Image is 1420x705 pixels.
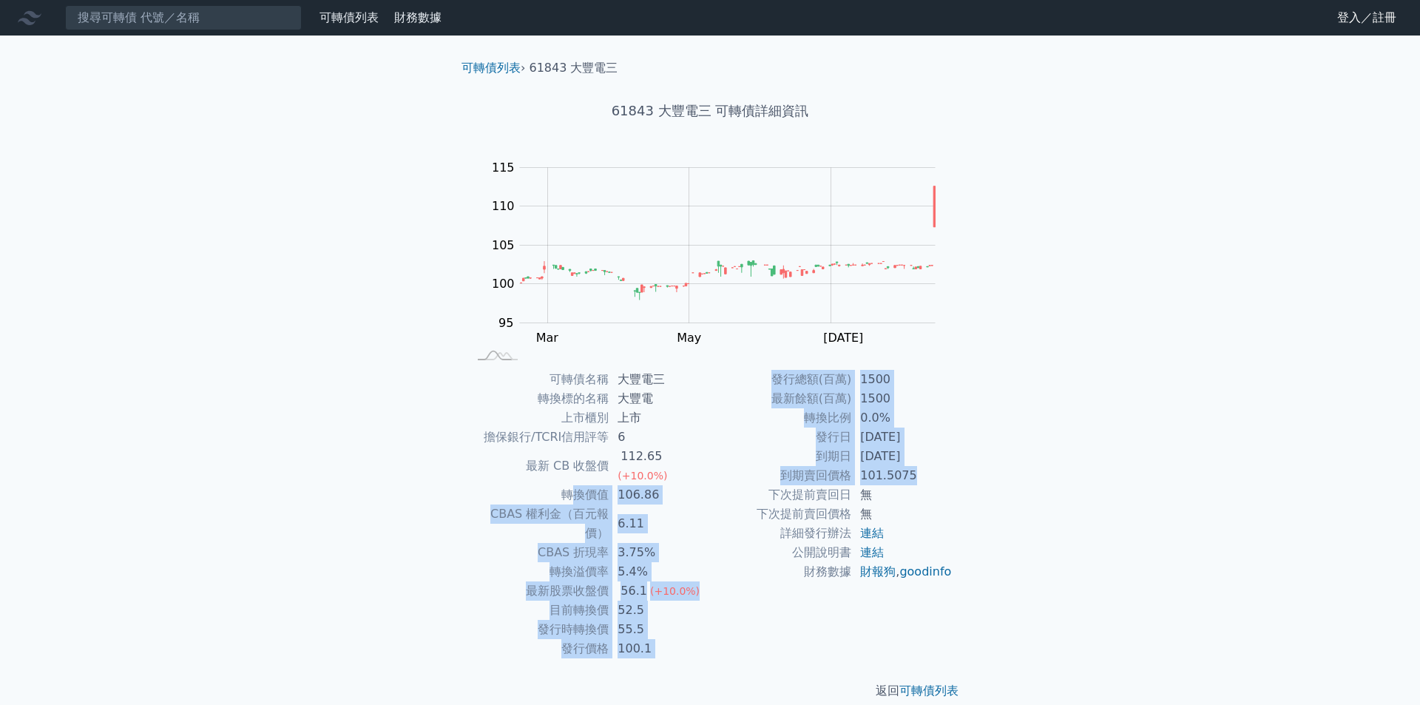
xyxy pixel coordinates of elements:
td: CBAS 折現率 [467,543,609,562]
td: CBAS 權利金（百元報價） [467,505,609,543]
p: 返回 [450,682,970,700]
td: 1500 [851,389,953,408]
td: 無 [851,505,953,524]
tspan: 95 [498,316,513,330]
td: 上市 [609,408,710,428]
tspan: 100 [492,277,515,291]
td: 上市櫃別 [467,408,609,428]
td: 詳細發行辦法 [710,524,851,543]
td: 55.5 [609,620,710,639]
td: [DATE] [851,428,953,447]
td: [DATE] [851,447,953,466]
tspan: 105 [492,238,515,252]
td: 發行時轉換價 [467,620,609,639]
tspan: May [677,331,701,345]
td: 0.0% [851,408,953,428]
g: Chart [484,161,958,345]
td: 轉換比例 [710,408,851,428]
li: 61843 大豐電三 [530,59,618,77]
a: 可轉債列表 [461,61,521,75]
tspan: Mar [536,331,559,345]
a: 連結 [860,526,884,540]
a: 財報狗 [860,564,896,578]
h1: 61843 大豐電三 可轉債詳細資訊 [450,101,970,121]
td: 3.75% [609,543,710,562]
tspan: 115 [492,161,515,175]
input: 搜尋可轉債 代號／名稱 [65,5,302,30]
g: Series [520,186,935,300]
a: 連結 [860,545,884,559]
td: 大豐電 [609,389,710,408]
td: 公開說明書 [710,543,851,562]
td: 目前轉換價 [467,601,609,620]
td: 最新餘額(百萬) [710,389,851,408]
td: 轉換價值 [467,485,609,505]
tspan: 110 [492,199,515,213]
div: 56.1 [618,581,650,601]
td: 52.5 [609,601,710,620]
td: 下次提前賣回價格 [710,505,851,524]
td: 100.1 [609,639,710,658]
li: › [461,59,525,77]
a: 登入／註冊 [1325,6,1408,30]
td: 6 [609,428,710,447]
td: 擔保銀行/TCRI信用評等 [467,428,609,447]
iframe: Chat Widget [1346,634,1420,705]
span: (+10.0%) [650,585,700,597]
td: 發行價格 [467,639,609,658]
td: 發行總額(百萬) [710,370,851,389]
td: 101.5075 [851,466,953,485]
a: 財務數據 [394,10,442,24]
div: 112.65 [618,447,665,466]
td: 財務數據 [710,562,851,581]
td: 106.86 [609,485,710,505]
td: 最新股票收盤價 [467,581,609,601]
td: 5.4% [609,562,710,581]
td: 可轉債名稱 [467,370,609,389]
a: goodinfo [899,564,951,578]
a: 可轉債列表 [899,684,958,698]
td: 最新 CB 收盤價 [467,447,609,485]
td: 大豐電三 [609,370,710,389]
a: 可轉債列表 [319,10,379,24]
td: 到期日 [710,447,851,466]
td: 轉換溢價率 [467,562,609,581]
tspan: [DATE] [823,331,863,345]
span: (+10.0%) [618,470,667,482]
td: 發行日 [710,428,851,447]
td: 轉換標的名稱 [467,389,609,408]
td: 無 [851,485,953,505]
td: , [851,562,953,581]
td: 1500 [851,370,953,389]
td: 下次提前賣回日 [710,485,851,505]
div: 聊天小工具 [1346,634,1420,705]
td: 6.11 [609,505,710,543]
td: 到期賣回價格 [710,466,851,485]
